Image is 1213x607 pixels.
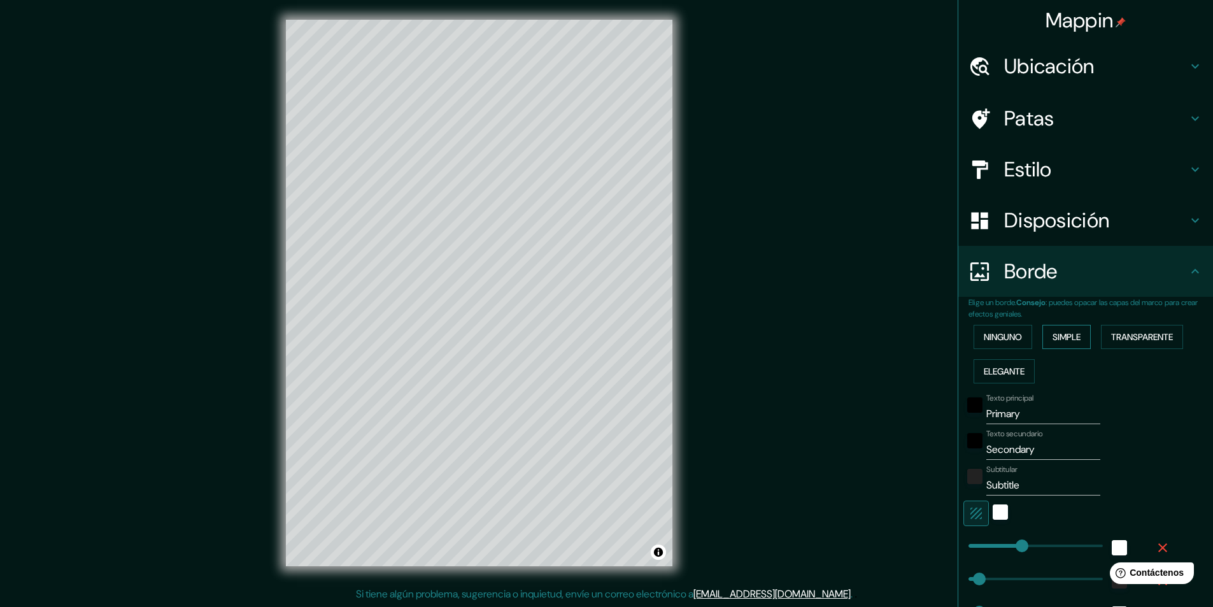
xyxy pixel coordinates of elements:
[958,93,1213,144] div: Patas
[853,587,855,601] font: .
[958,41,1213,92] div: Ubicación
[974,359,1035,383] button: Elegante
[651,545,666,560] button: Activar o desactivar atribución
[1004,156,1052,183] font: Estilo
[958,195,1213,246] div: Disposición
[1116,17,1126,27] img: pin-icon.png
[984,331,1022,343] font: Ninguno
[986,393,1033,403] font: Texto principal
[968,297,1016,308] font: Elige un borde.
[356,587,693,601] font: Si tiene algún problema, sugerencia o inquietud, envíe un correo electrónico a
[967,433,982,448] button: negro
[1112,540,1127,555] button: blanco
[967,397,982,413] button: negro
[1111,331,1173,343] font: Transparente
[851,587,853,601] font: .
[1100,557,1199,593] iframe: Lanzador de widgets de ayuda
[1004,207,1109,234] font: Disposición
[1004,53,1095,80] font: Ubicación
[958,144,1213,195] div: Estilo
[693,587,851,601] a: [EMAIL_ADDRESS][DOMAIN_NAME]
[1042,325,1091,349] button: Simple
[968,297,1198,319] font: : puedes opacar las capas del marco para crear efectos geniales.
[1004,258,1058,285] font: Borde
[1004,105,1054,132] font: Patas
[974,325,1032,349] button: Ninguno
[984,366,1025,377] font: Elegante
[993,504,1008,520] button: blanco
[1101,325,1183,349] button: Transparente
[855,587,857,601] font: .
[1053,331,1081,343] font: Simple
[986,429,1043,439] font: Texto secundario
[967,469,982,484] button: color-222222
[1046,7,1114,34] font: Mappin
[958,246,1213,297] div: Borde
[1016,297,1046,308] font: Consejo
[986,464,1018,475] font: Subtitular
